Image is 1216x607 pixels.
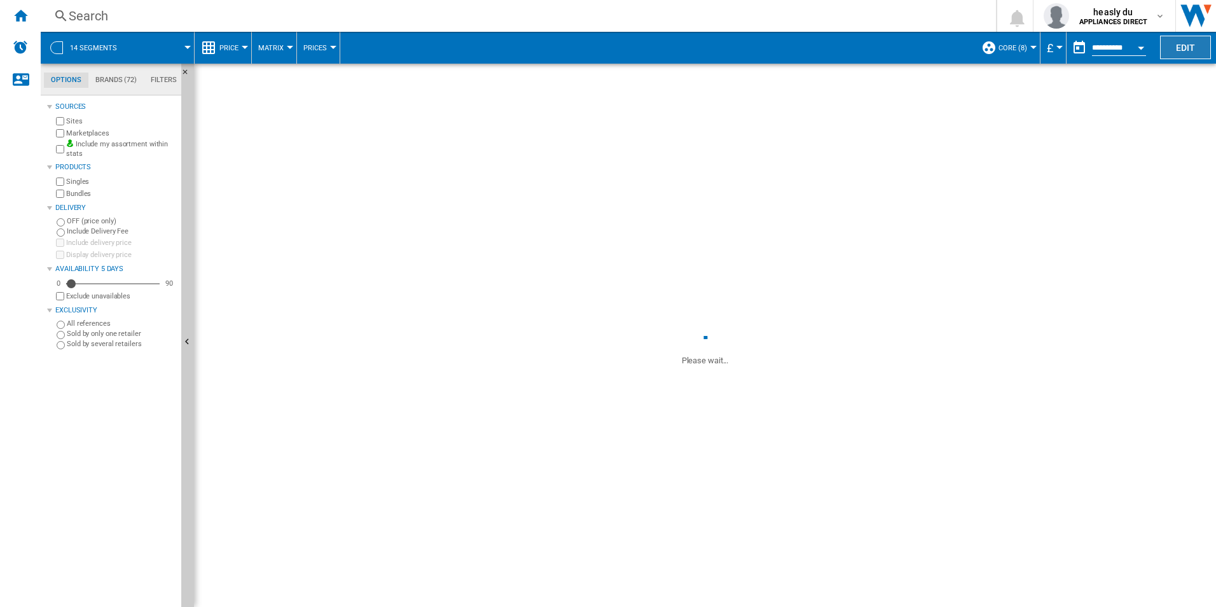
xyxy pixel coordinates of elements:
[998,44,1027,52] span: Core (8)
[66,189,176,199] label: Bundles
[66,250,176,260] label: Display delivery price
[1160,36,1211,59] button: Edit
[56,239,64,247] input: Include delivery price
[1047,32,1060,64] button: £
[981,32,1033,64] div: Core (8)
[1040,32,1067,64] md-menu: Currency
[66,129,176,138] label: Marketplaces
[303,32,333,64] button: Prices
[67,329,176,338] label: Sold by only one retailer
[55,203,176,213] div: Delivery
[67,339,176,349] label: Sold by several retailers
[1079,6,1147,18] span: heasly du
[162,279,176,288] div: 90
[144,73,184,88] md-tab-item: Filters
[998,32,1033,64] button: Core (8)
[56,251,64,259] input: Display delivery price
[88,73,144,88] md-tab-item: Brands (72)
[57,341,65,349] input: Sold by several retailers
[57,321,65,329] input: All references
[181,64,197,87] button: Hide
[1067,35,1092,60] button: md-calendar
[67,319,176,328] label: All references
[55,264,176,274] div: Availability 5 Days
[1079,18,1147,26] b: APPLIANCES DIRECT
[13,39,28,55] img: alerts-logo.svg
[219,44,238,52] span: Price
[66,139,74,147] img: mysite-bg-18x18.png
[56,178,64,186] input: Singles
[55,305,176,316] div: Exclusivity
[67,227,176,236] label: Include Delivery Fee
[57,331,65,339] input: Sold by only one retailer
[201,32,245,64] div: Price
[66,291,176,301] label: Exclude unavailables
[69,7,963,25] div: Search
[56,129,64,137] input: Marketplaces
[55,102,176,112] div: Sources
[57,218,65,227] input: OFF (price only)
[57,228,65,237] input: Include Delivery Fee
[219,32,245,64] button: Price
[1130,34,1152,57] button: Open calendar
[53,279,64,288] div: 0
[66,116,176,126] label: Sites
[55,162,176,172] div: Products
[70,32,130,64] button: 14 segments
[56,190,64,198] input: Bundles
[56,292,64,300] input: Display delivery price
[70,44,117,52] span: 14 segments
[66,238,176,248] label: Include delivery price
[56,141,64,157] input: Include my assortment within stats
[258,32,290,64] button: Matrix
[682,356,729,365] ng-transclude: Please wait...
[1047,41,1053,55] span: £
[66,277,160,290] md-slider: Availability
[66,177,176,186] label: Singles
[44,73,88,88] md-tab-item: Options
[56,117,64,125] input: Sites
[47,32,188,64] div: 14 segments
[66,139,176,159] label: Include my assortment within stats
[1044,3,1069,29] img: profile.jpg
[258,44,284,52] span: Matrix
[67,216,176,226] label: OFF (price only)
[303,44,327,52] span: Prices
